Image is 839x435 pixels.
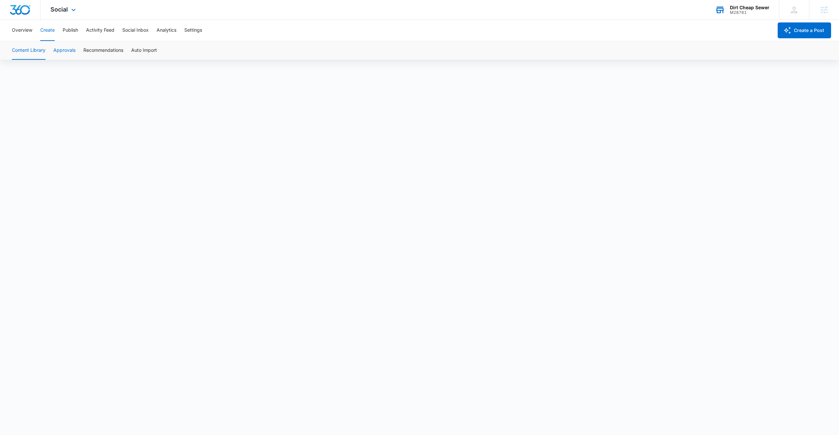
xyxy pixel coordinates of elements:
button: Approvals [53,41,75,60]
button: Create a Post [778,22,831,38]
div: account name [730,5,769,10]
button: Activity Feed [86,20,114,41]
button: Content Library [12,41,45,60]
button: Create [40,20,55,41]
button: Auto Import [131,41,157,60]
span: Social [50,6,68,13]
div: account id [730,10,769,15]
button: Publish [63,20,78,41]
button: Recommendations [83,41,123,60]
button: Settings [184,20,202,41]
button: Overview [12,20,32,41]
button: Social Inbox [122,20,149,41]
button: Analytics [157,20,176,41]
